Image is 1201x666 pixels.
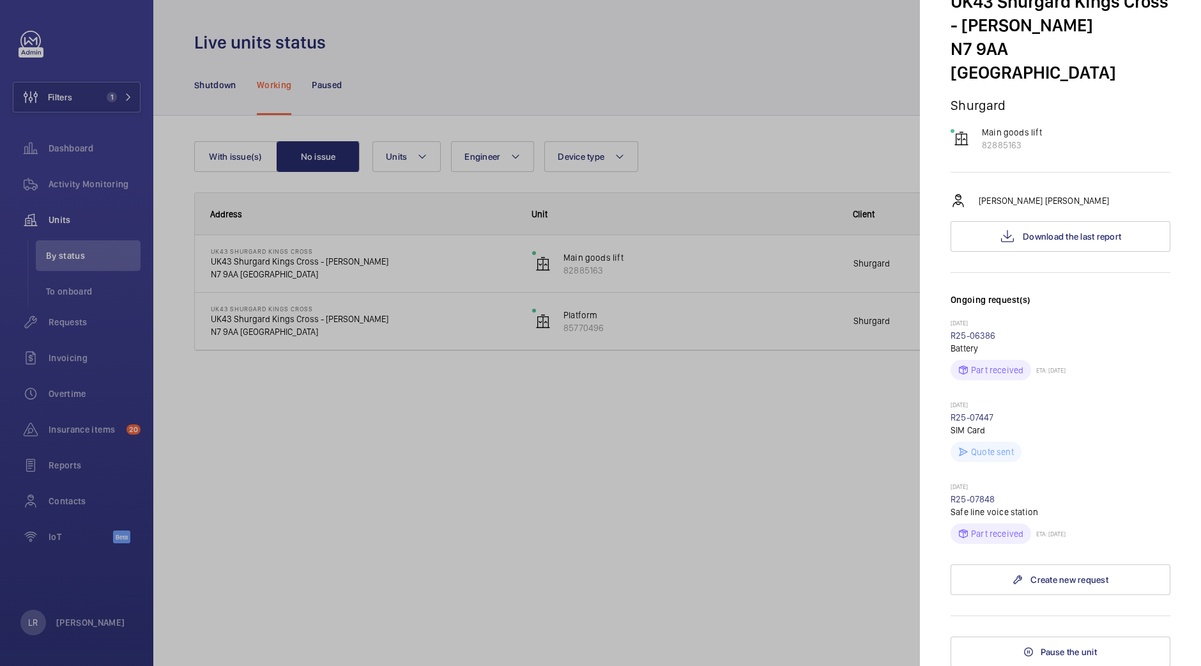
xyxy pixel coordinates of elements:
p: N7 9AA [GEOGRAPHIC_DATA] [951,37,1170,84]
span: Pause the unit [1041,647,1097,657]
a: R25-06386 [951,330,996,341]
a: Create new request [951,564,1170,595]
span: Download the last report [1023,231,1121,242]
p: [DATE] [951,401,1170,411]
h3: Ongoing request(s) [951,293,1170,319]
p: Safe line voice station [951,506,1170,518]
a: R25-07447 [951,412,994,422]
button: Download the last report [951,221,1170,252]
p: [DATE] [951,483,1170,493]
p: 82885163 [982,139,1042,151]
p: Quote sent [971,445,1014,458]
p: [PERSON_NAME] [PERSON_NAME] [979,194,1109,207]
p: Main goods lift [982,126,1042,139]
p: [DATE] [951,319,1170,329]
p: Shurgard [951,97,1170,113]
img: elevator.svg [954,131,969,146]
p: Part received [971,527,1023,540]
p: Part received [971,364,1023,376]
p: SIM Card [951,424,1170,437]
p: ETA: [DATE] [1031,530,1066,538]
p: ETA: [DATE] [1031,366,1066,374]
p: Battery [951,342,1170,355]
a: R25-07848 [951,494,995,504]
